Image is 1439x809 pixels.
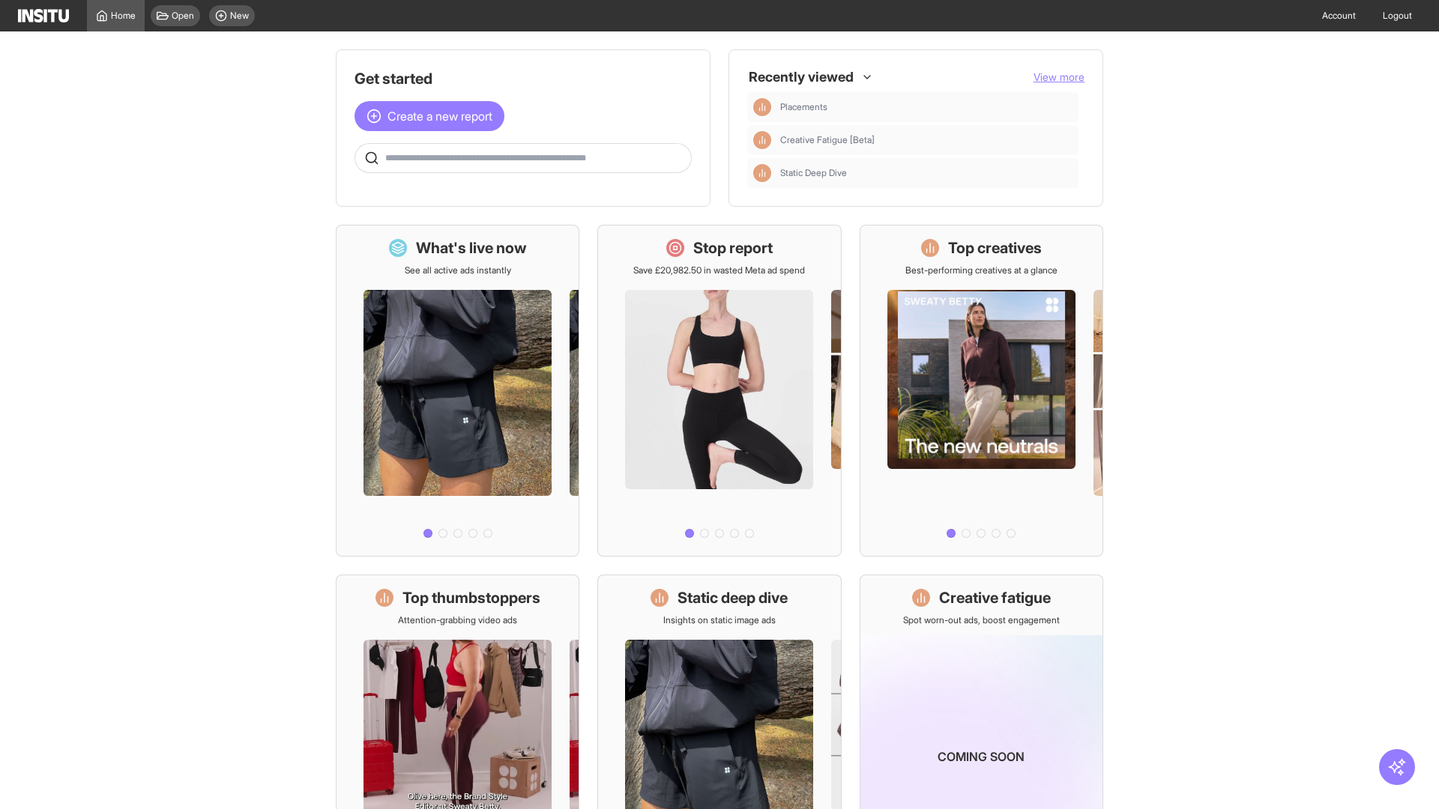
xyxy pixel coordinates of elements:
[1034,70,1084,85] button: View more
[230,10,249,22] span: New
[780,134,1073,146] span: Creative Fatigue [Beta]
[633,264,805,276] p: Save £20,982.50 in wasted Meta ad spend
[780,167,847,179] span: Static Deep Dive
[405,264,511,276] p: See all active ads instantly
[111,10,136,22] span: Home
[948,237,1042,258] h1: Top creatives
[402,587,540,608] h1: Top thumbstoppers
[753,131,771,149] div: Insights
[905,264,1058,276] p: Best-performing creatives at a glance
[172,10,194,22] span: Open
[678,587,788,608] h1: Static deep dive
[753,164,771,182] div: Insights
[860,225,1103,557] a: Top creativesBest-performing creatives at a glance
[398,614,517,626] p: Attention-grabbing video ads
[597,225,841,557] a: Stop reportSave £20,982.50 in wasted Meta ad spend
[1034,70,1084,83] span: View more
[780,101,1073,113] span: Placements
[18,9,69,22] img: Logo
[336,225,579,557] a: What's live nowSee all active ads instantly
[780,167,1073,179] span: Static Deep Dive
[387,107,492,125] span: Create a new report
[780,101,827,113] span: Placements
[780,134,875,146] span: Creative Fatigue [Beta]
[355,101,504,131] button: Create a new report
[753,98,771,116] div: Insights
[693,237,773,258] h1: Stop report
[416,237,527,258] h1: What's live now
[663,614,776,626] p: Insights on static image ads
[355,68,692,89] h1: Get started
